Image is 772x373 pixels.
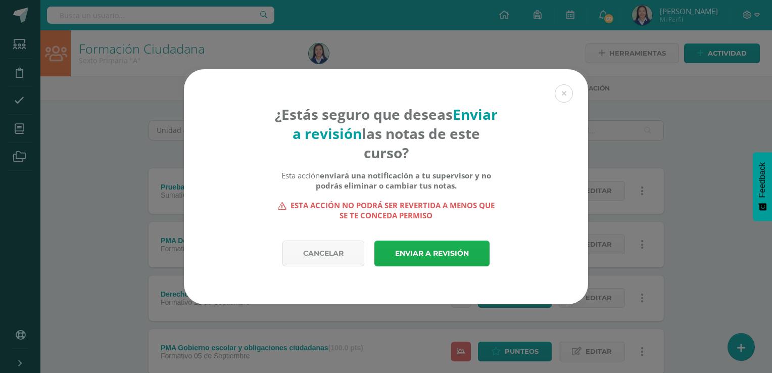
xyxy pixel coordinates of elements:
[374,241,490,266] a: Enviar a revisión
[293,105,498,143] strong: Enviar a revisión
[753,152,772,221] button: Feedback - Mostrar encuesta
[274,200,498,220] strong: Esta acción no podrá ser revertida a menos que se te conceda permiso
[758,162,767,198] span: Feedback
[274,105,498,162] h4: ¿Estás seguro que deseas las notas de este curso?
[282,241,364,266] a: Cancelar
[316,170,491,191] b: enviará una notificación a tu supervisor y no podrás eliminar o cambiar tus notas.
[555,84,573,103] button: Close (Esc)
[274,170,498,191] div: Esta acción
